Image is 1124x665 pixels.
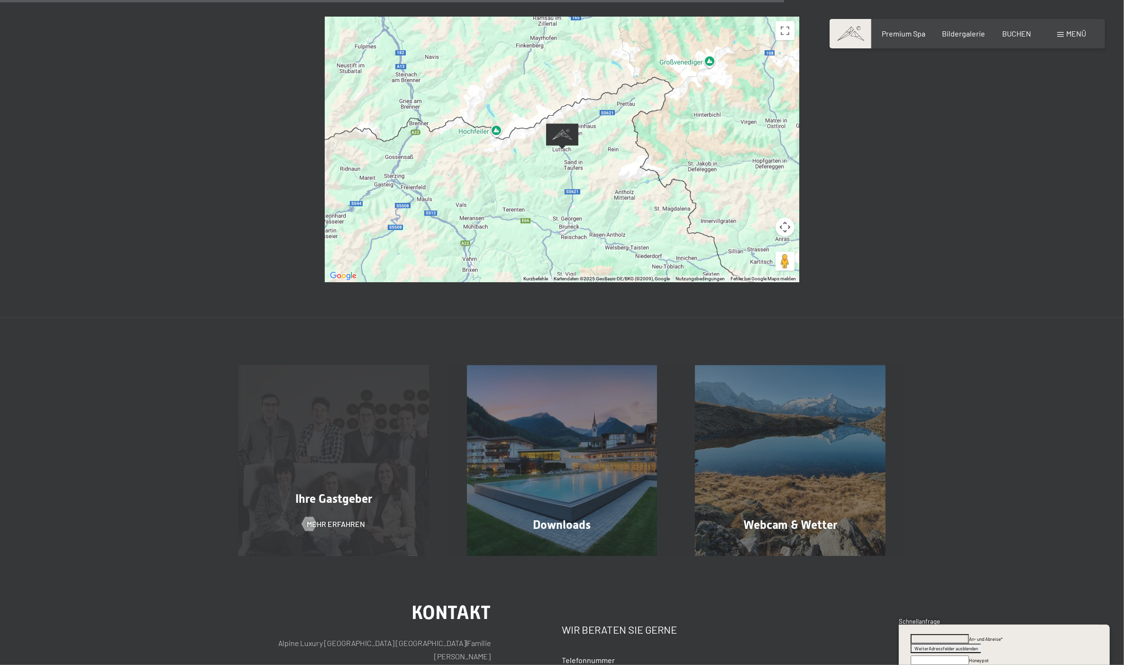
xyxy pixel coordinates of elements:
span: Kartendaten ©2025 GeoBasis-DE/BKG (©2009), Google [554,276,670,281]
button: Vollbildansicht ein/aus [776,21,795,40]
a: Fehler bei Google Maps melden [731,276,796,281]
span: Telefonnummer [562,656,615,665]
div: Alpine Luxury SPA Resort SCHWARZENSTEIN [546,123,578,149]
span: Kontakt [412,601,491,624]
a: Dieses Gebiet in Google Maps öffnen (in neuem Fenster) [328,270,359,282]
button: Pegman auf die Karte ziehen, um Street View aufzurufen [776,252,795,271]
label: Honeypot [969,657,989,663]
span: Schnellanfrage [899,618,940,625]
a: Anreise: Hotel Schwarzenstein in Luttach, Ahrntal, Südtirol, Italien Ihre Gastgeber Mehr erfahren [219,365,448,556]
a: Nutzungsbedingungen [676,276,725,281]
span: Wir beraten Sie gerne [562,623,677,636]
span: Weiter [914,646,929,651]
img: Google [328,270,359,282]
span: Menü [1066,29,1086,38]
span: Adressfelder ausblenden [929,646,978,651]
span: Ihre Gastgeber [295,492,372,506]
span: Downloads [533,518,591,532]
span: An- und Abreise* [969,636,1003,642]
span: Webcam & Wetter [743,518,838,532]
a: Bildergalerie [942,29,986,38]
a: Anreise: Hotel Schwarzenstein in Luttach, Ahrntal, Südtirol, Italien Downloads [448,365,676,556]
button: Kurzbefehle [524,276,548,282]
button: WeiterAdressfelder ausblenden [911,644,981,653]
span: Mehr erfahren [307,519,365,529]
a: Anreise: Hotel Schwarzenstein in Luttach, Ahrntal, Südtirol, Italien Webcam & Wetter [676,365,905,556]
a: Premium Spa [882,29,925,38]
span: | [466,638,467,647]
a: BUCHEN [1002,29,1031,38]
button: Kamerasteuerung für die Karte [776,218,795,237]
